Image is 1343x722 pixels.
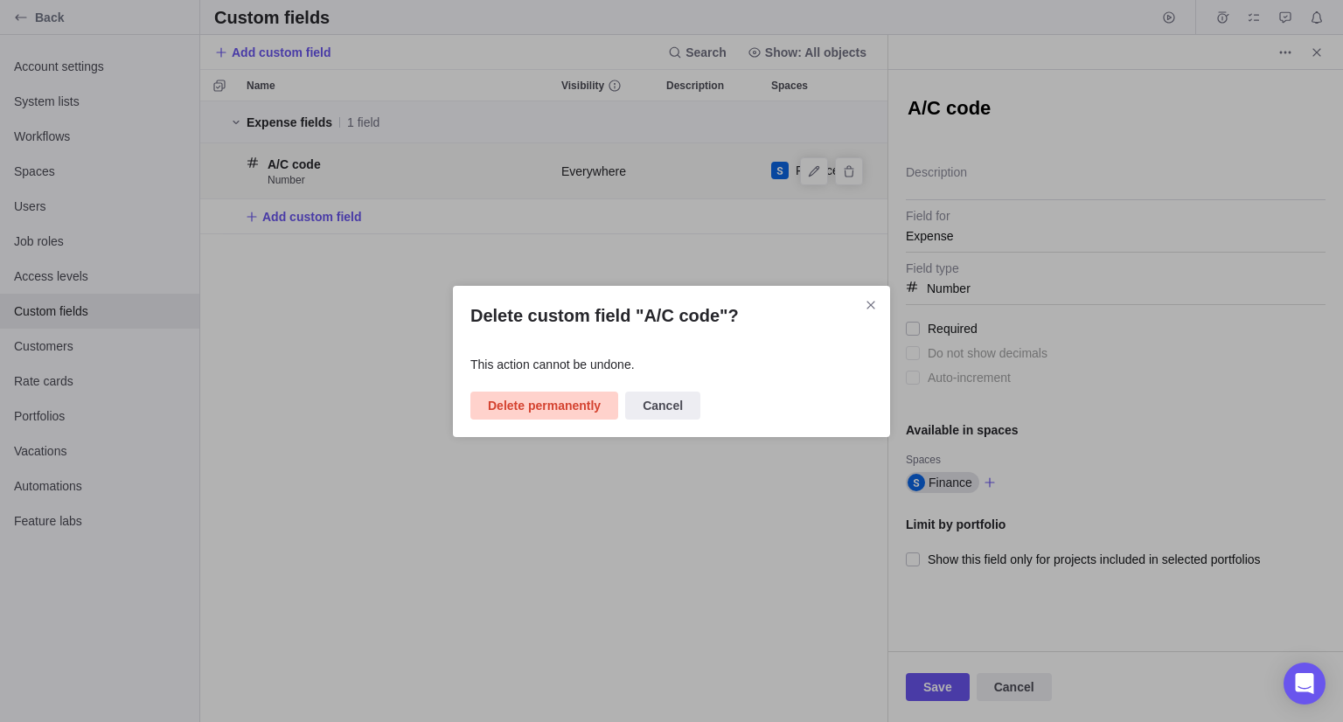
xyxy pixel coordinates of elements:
div: Open Intercom Messenger [1284,663,1326,705]
div: This action cannot be undone. [470,356,873,373]
div: Delete custom field "A/C code"? [453,286,890,437]
h2: Delete custom field "A/C code"? [470,303,873,328]
span: Cancel [643,395,683,416]
span: Cancel [625,392,700,420]
span: Close [859,293,883,317]
span: Delete permanently [488,395,601,416]
span: Delete permanently [470,392,618,420]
